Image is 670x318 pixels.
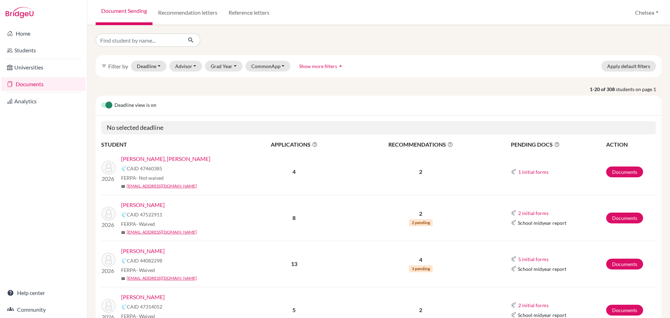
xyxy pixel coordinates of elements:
[121,220,155,228] span: FERPA
[96,34,182,47] input: Find student by name...
[114,101,156,110] span: Deadline view is on
[511,256,516,262] img: Common App logo
[131,61,166,72] button: Deadline
[101,140,241,149] th: STUDENT
[205,61,243,72] button: Grad Year
[518,301,549,309] button: 2 initial forms
[348,168,494,176] p: 2
[1,27,85,40] a: Home
[409,265,433,272] span: 3 pending
[348,306,494,314] p: 2
[511,169,516,175] img: Common App logo
[518,209,549,217] button: 2 initial forms
[245,61,291,72] button: CommonApp
[121,166,127,171] img: Common App logo
[6,7,33,18] img: Bridge-U
[121,230,125,235] span: mail
[511,312,516,318] img: Common App logo
[606,259,643,269] a: Documents
[102,161,116,175] img: Moreno Lorenzo, Christian
[127,303,162,310] span: CAID 47314052
[101,63,107,69] i: filter_list
[102,299,116,313] img: Bosch, Joao
[292,306,296,313] b: 5
[108,63,128,69] span: Filter by
[121,201,165,209] a: [PERSON_NAME]
[1,77,85,91] a: Documents
[121,155,210,163] a: [PERSON_NAME], [PERSON_NAME]
[241,140,347,149] span: APPLICATIONS
[511,266,516,272] img: Common App logo
[136,221,155,227] span: - Waived
[127,257,162,264] span: CAID 44082298
[518,265,566,273] span: School midyear report
[1,94,85,108] a: Analytics
[121,258,127,264] img: Common App logo
[127,165,162,172] span: CAID 47460385
[348,256,494,264] p: 4
[121,174,164,182] span: FERPA
[292,214,296,221] b: 8
[121,184,125,188] span: mail
[127,229,197,235] a: [EMAIL_ADDRESS][DOMAIN_NAME]
[121,304,127,310] img: Common App logo
[121,266,155,274] span: FERPA
[348,209,494,218] p: 2
[1,303,85,317] a: Community
[127,275,197,281] a: [EMAIL_ADDRESS][DOMAIN_NAME]
[606,305,643,316] a: Documents
[1,60,85,74] a: Universities
[518,168,549,176] button: 1 initial forms
[511,140,605,149] span: PENDING DOCS
[127,211,162,218] span: CAID 47522911
[101,121,656,134] h5: No selected deadline
[102,267,116,275] p: 2026
[136,267,155,273] span: - Waived
[409,219,433,226] span: 2 pending
[511,220,516,225] img: Common App logo
[291,260,297,267] b: 13
[293,61,350,72] button: Show more filtersarrow_drop_up
[121,276,125,281] span: mail
[606,213,643,223] a: Documents
[511,210,516,216] img: Common App logo
[127,183,197,189] a: [EMAIL_ADDRESS][DOMAIN_NAME]
[337,62,344,69] i: arrow_drop_up
[136,175,164,181] span: - Not waived
[1,286,85,300] a: Help center
[102,207,116,221] img: Byrkjeland, Mikael
[121,247,165,255] a: [PERSON_NAME]
[121,212,127,217] img: Common App logo
[601,61,656,72] button: Apply default filters
[606,140,656,149] th: ACTION
[606,167,643,177] a: Documents
[348,140,494,149] span: RECOMMENDATIONS
[299,63,337,69] span: Show more filters
[102,253,116,267] img: Cardoso, Isabel
[518,219,566,227] span: School midyear report
[102,175,116,183] p: 2026
[102,221,116,229] p: 2026
[632,6,662,19] button: Chelsea
[511,302,516,308] img: Common App logo
[292,168,296,175] b: 4
[121,293,165,301] a: [PERSON_NAME]
[590,86,616,93] strong: 1-20 of 308
[616,86,662,93] span: students on page 1
[169,61,202,72] button: Advisor
[1,43,85,57] a: Students
[518,255,549,263] button: 5 initial forms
